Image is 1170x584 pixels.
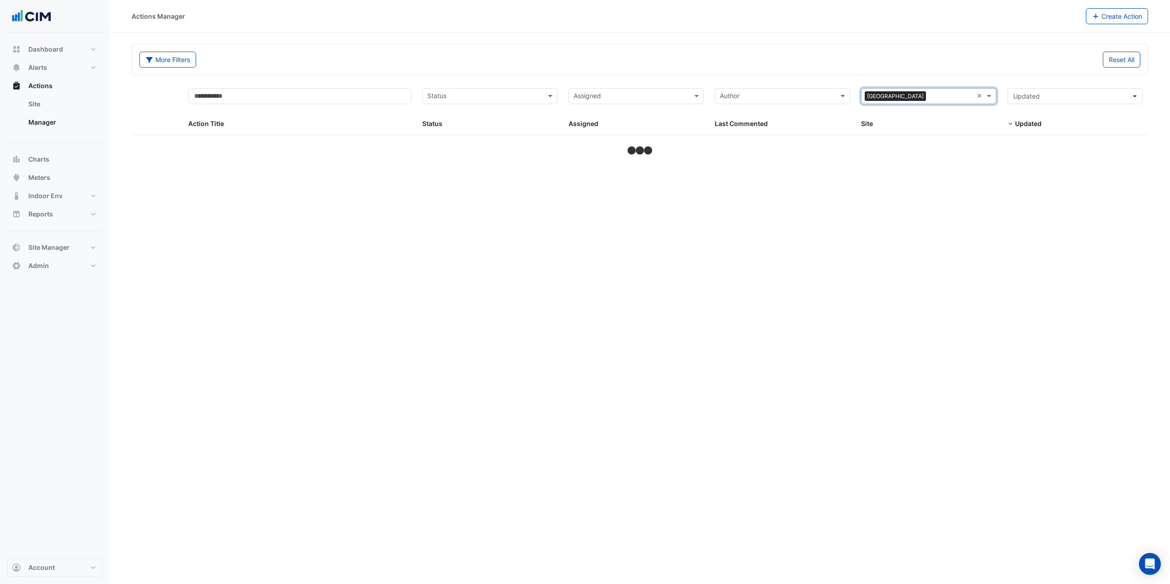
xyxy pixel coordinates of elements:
[132,11,185,21] div: Actions Manager
[7,558,102,577] button: Account
[28,191,63,200] span: Indoor Env
[12,243,21,252] app-icon: Site Manager
[28,210,53,219] span: Reports
[977,91,984,101] span: Clear
[7,77,102,95] button: Actions
[12,261,21,270] app-icon: Admin
[569,120,598,127] span: Assigned
[715,120,768,127] span: Last Commented
[12,63,21,72] app-icon: Alerts
[7,205,102,223] button: Reports
[1015,120,1042,127] span: Updated
[7,238,102,257] button: Site Manager
[28,63,47,72] span: Alerts
[422,120,442,127] span: Status
[12,81,21,90] app-icon: Actions
[139,52,196,68] button: More Filters
[28,243,69,252] span: Site Manager
[28,81,53,90] span: Actions
[12,191,21,200] app-icon: Indoor Env
[28,45,63,54] span: Dashboard
[188,120,224,127] span: Action Title
[7,187,102,205] button: Indoor Env
[28,563,55,572] span: Account
[12,45,21,54] app-icon: Dashboard
[12,173,21,182] app-icon: Meters
[12,155,21,164] app-icon: Charts
[7,168,102,187] button: Meters
[1139,553,1161,575] div: Open Intercom Messenger
[861,120,873,127] span: Site
[865,91,926,101] span: [GEOGRAPHIC_DATA]
[1086,8,1149,24] button: Create Action
[7,95,102,135] div: Actions
[28,261,49,270] span: Admin
[11,7,52,26] img: Company Logo
[1013,92,1040,100] span: Updated
[21,113,102,132] a: Manager
[12,210,21,219] app-icon: Reports
[1103,52,1140,68] button: Reset All
[1007,88,1143,104] button: Updated
[7,58,102,77] button: Alerts
[7,257,102,275] button: Admin
[28,173,50,182] span: Meters
[28,155,49,164] span: Charts
[21,95,102,113] a: Site
[7,40,102,58] button: Dashboard
[7,150,102,168] button: Charts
